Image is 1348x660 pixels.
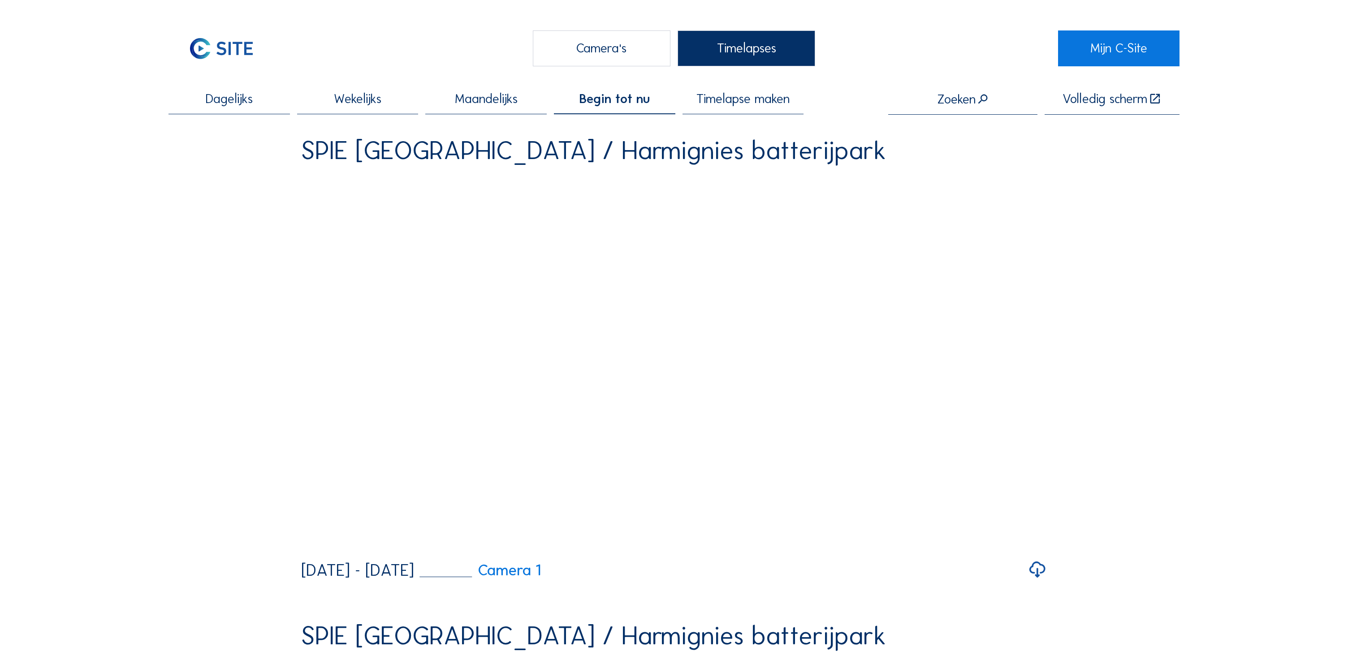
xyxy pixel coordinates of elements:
div: SPIE [GEOGRAPHIC_DATA] / Harmignies batterijpark [301,623,886,648]
a: Camera 1 [419,562,540,578]
a: C-SITE Logo [168,30,290,66]
img: C-SITE Logo [168,30,274,66]
span: Timelapse maken [696,93,790,106]
span: Wekelijks [334,93,381,106]
span: Dagelijks [206,93,253,106]
video: Your browser does not support the video tag. [301,175,1046,548]
a: Mijn C-Site [1058,30,1179,66]
div: [DATE] - [DATE] [301,562,414,578]
span: Maandelijks [455,93,518,106]
div: Volledig scherm [1063,93,1147,106]
div: Camera's [533,30,670,66]
span: Begin tot nu [579,93,650,106]
div: SPIE [GEOGRAPHIC_DATA] / Harmignies batterijpark [301,138,886,163]
div: Timelapses [678,30,815,66]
